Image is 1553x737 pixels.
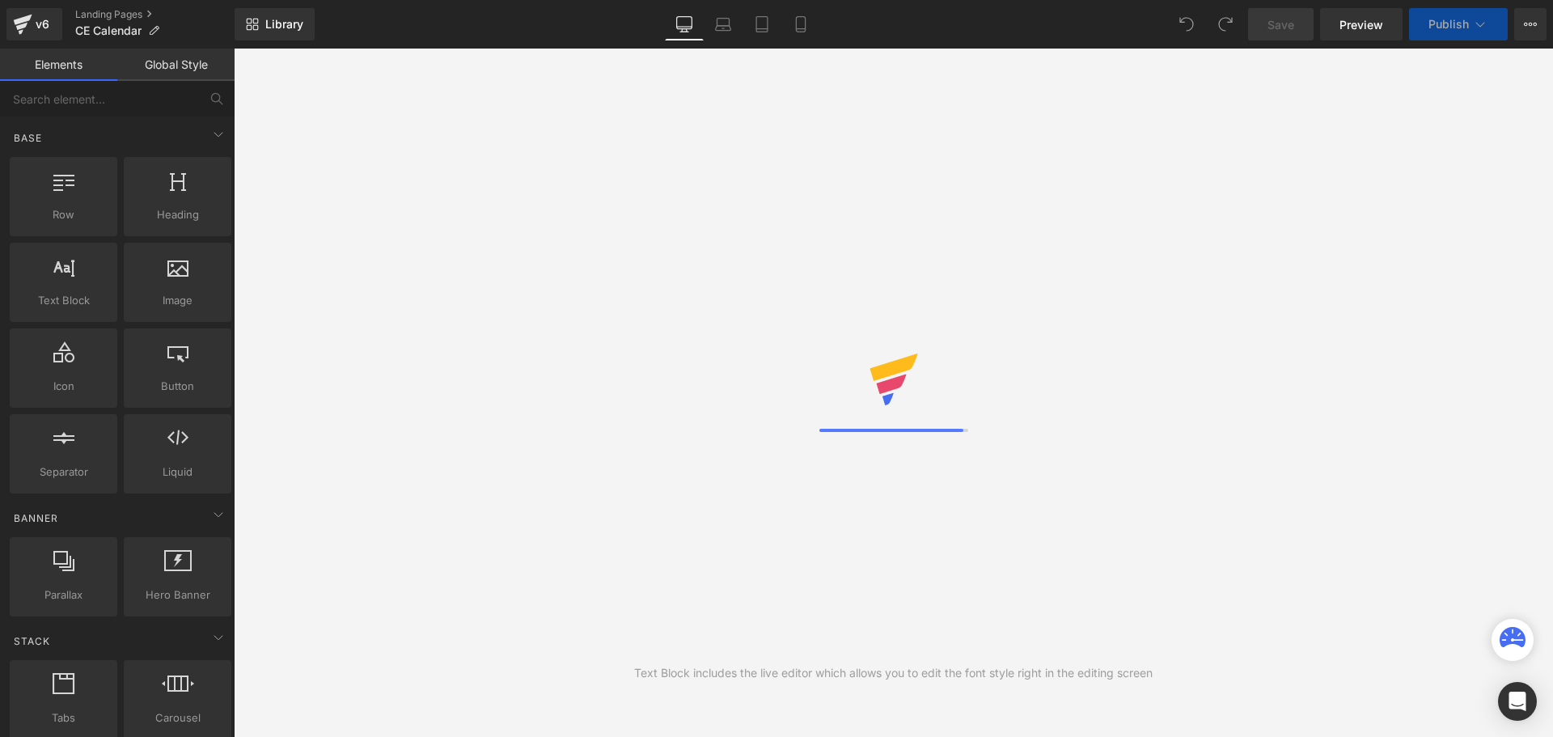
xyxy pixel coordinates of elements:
span: Library [265,17,303,32]
span: Stack [12,633,52,649]
span: Liquid [129,464,226,481]
button: Publish [1409,8,1508,40]
span: Text Block [15,292,112,309]
a: New Library [235,8,315,40]
span: Separator [15,464,112,481]
span: Save [1267,16,1294,33]
span: Image [129,292,226,309]
span: Icon [15,378,112,395]
span: CE Calendar [75,24,142,37]
span: Publish [1428,18,1469,31]
button: Redo [1209,8,1242,40]
div: v6 [32,14,53,35]
a: Desktop [665,8,704,40]
span: Tabs [15,709,112,726]
span: Row [15,206,112,223]
span: Button [129,378,226,395]
span: Parallax [15,587,112,604]
button: Undo [1170,8,1203,40]
span: Banner [12,510,60,526]
button: More [1514,8,1547,40]
a: Global Style [117,49,235,81]
span: Heading [129,206,226,223]
a: Laptop [704,8,743,40]
a: Tablet [743,8,781,40]
span: Carousel [129,709,226,726]
a: Landing Pages [75,8,235,21]
a: Mobile [781,8,820,40]
span: Hero Banner [129,587,226,604]
a: Preview [1320,8,1403,40]
span: Preview [1339,16,1383,33]
div: Text Block includes the live editor which allows you to edit the font style right in the editing ... [634,664,1153,682]
a: v6 [6,8,62,40]
div: Open Intercom Messenger [1498,682,1537,721]
span: Base [12,130,44,146]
